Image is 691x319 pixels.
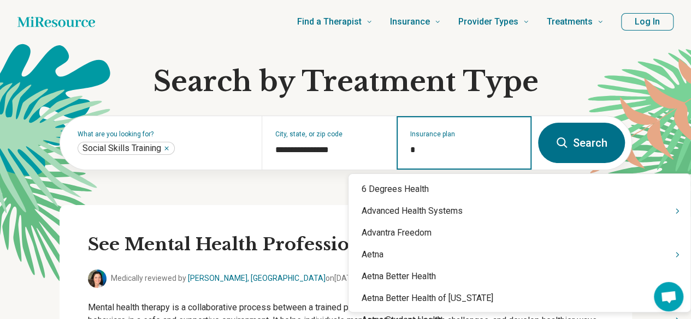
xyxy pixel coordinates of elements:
div: Aetna Better Health [398,200,551,222]
button: Log In [621,13,674,31]
h1: Search by Treatment Type [60,65,632,98]
span: Social Skills Training [82,143,161,154]
div: Aetna [398,178,551,200]
span: on [DATE] [326,274,358,282]
div: Social Skills Training [78,142,175,155]
div: Suggestions [398,178,551,287]
label: What are you looking for? [78,131,249,137]
button: Social Skills Training [163,145,170,152]
h2: See Mental Health Professionals Providing Treatments [88,233,604,256]
span: Medically reviewed by [111,273,358,284]
a: [PERSON_NAME], [GEOGRAPHIC_DATA] [188,274,326,282]
span: Provider Types [458,14,518,29]
span: Find a Therapist [297,14,362,29]
button: Search [538,123,625,163]
span: Insurance [390,14,430,29]
div: Aetna Student Health [398,244,551,266]
div: Drexel Aetna Student Insurance [398,266,551,287]
span: Treatments [547,14,593,29]
span: Written by the [382,273,493,284]
a: Home page [17,11,95,33]
div: Aetna Better Health of [US_STATE] [398,222,551,244]
a: Open chat [654,282,683,311]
